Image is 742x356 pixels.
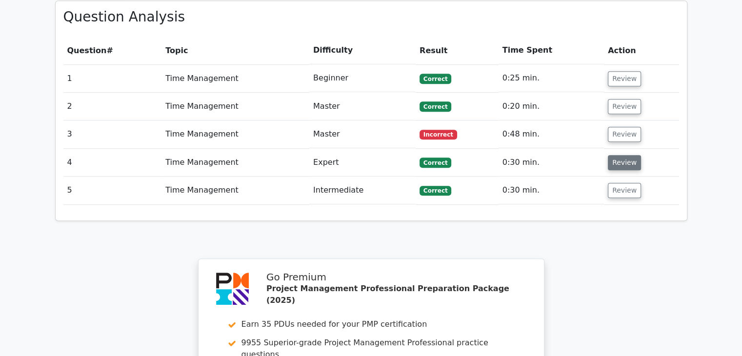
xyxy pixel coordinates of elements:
[608,99,641,114] button: Review
[499,149,604,177] td: 0:30 min.
[63,149,162,177] td: 4
[63,120,162,148] td: 3
[420,130,457,139] span: Incorrect
[309,64,416,92] td: Beginner
[63,177,162,204] td: 5
[161,120,309,148] td: Time Management
[499,37,604,64] th: Time Spent
[161,149,309,177] td: Time Management
[63,9,679,25] h3: Question Analysis
[67,46,107,55] span: Question
[420,158,451,167] span: Correct
[499,64,604,92] td: 0:25 min.
[309,177,416,204] td: Intermediate
[604,37,679,64] th: Action
[161,37,309,64] th: Topic
[161,64,309,92] td: Time Management
[608,155,641,170] button: Review
[63,37,162,64] th: #
[499,120,604,148] td: 0:48 min.
[309,149,416,177] td: Expert
[309,120,416,148] td: Master
[309,93,416,120] td: Master
[608,183,641,198] button: Review
[309,37,416,64] th: Difficulty
[63,64,162,92] td: 1
[416,37,499,64] th: Result
[161,177,309,204] td: Time Management
[63,93,162,120] td: 2
[608,71,641,86] button: Review
[420,186,451,196] span: Correct
[499,177,604,204] td: 0:30 min.
[608,127,641,142] button: Review
[420,74,451,83] span: Correct
[161,93,309,120] td: Time Management
[420,101,451,111] span: Correct
[499,93,604,120] td: 0:20 min.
